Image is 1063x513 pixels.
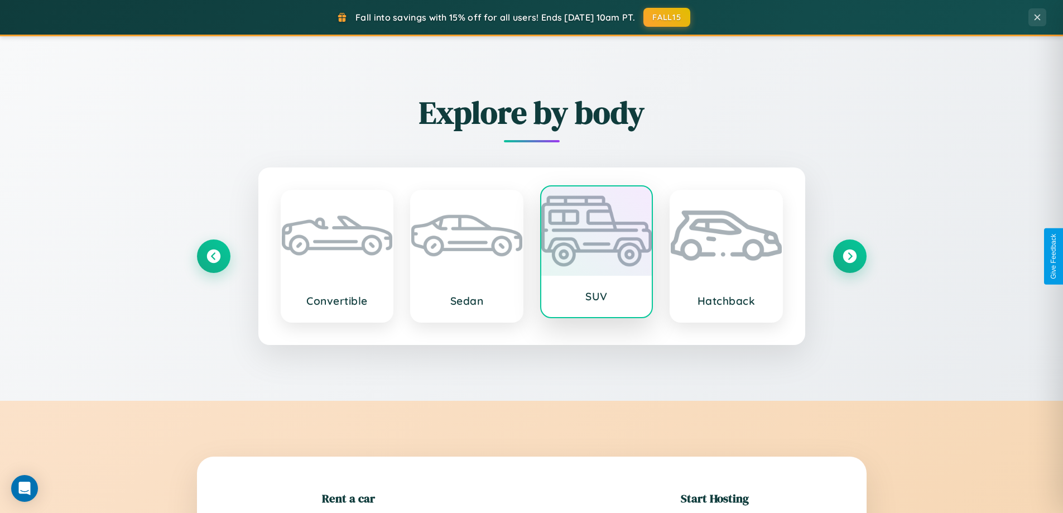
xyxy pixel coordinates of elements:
h2: Rent a car [322,490,375,506]
h3: SUV [552,290,641,303]
div: Give Feedback [1050,234,1057,279]
div: Open Intercom Messenger [11,475,38,502]
h2: Explore by body [197,91,867,134]
h3: Hatchback [682,294,771,308]
h3: Convertible [293,294,382,308]
button: FALL15 [643,8,690,27]
h3: Sedan [422,294,511,308]
h2: Start Hosting [681,490,749,506]
span: Fall into savings with 15% off for all users! Ends [DATE] 10am PT. [355,12,635,23]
